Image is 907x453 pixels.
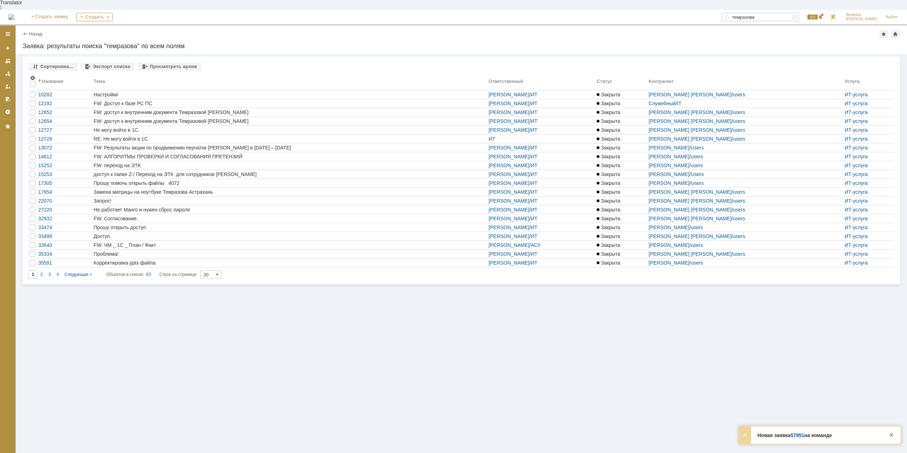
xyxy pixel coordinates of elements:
div: RE: Не могу войти в 1С. [94,136,486,142]
a: 35334 [37,250,92,258]
span: Настройки [30,75,35,81]
a: ИТ-услуга [845,154,868,159]
a: [PERSON_NAME] [PERSON_NAME] [649,92,732,97]
div: / [489,180,594,186]
a: users [733,109,745,115]
a: [PERSON_NAME] [649,242,689,248]
a: ИТ [531,171,537,177]
a: [PERSON_NAME] [489,260,529,266]
div: Контрагент [649,79,674,84]
a: [PERSON_NAME] [649,171,689,177]
span: Закрыта [597,145,620,151]
a: FW: АЛГОРИТМЫ ПРОВЕРКИ И СОГЛАСОВАНИЯ ПРЕТЕНЗИЙ [92,152,487,161]
div: 15252 [38,163,91,168]
div: / [649,101,842,106]
a: АСУ [531,242,541,248]
div: FW: переход на ЭТК [94,163,486,168]
a: 14612 [37,152,92,161]
a: Закрыта [595,250,647,258]
a: users [733,251,745,257]
span: Закрыта [597,180,620,186]
a: Закрыта [595,241,647,249]
a: 33499 [37,232,92,240]
div: Статус [597,79,612,84]
a: Яковлев[PERSON_NAME] [841,10,881,24]
a: 17654 [37,188,92,196]
a: 27220 [37,205,92,214]
a: Закрыта [595,135,647,143]
div: / [649,225,842,230]
a: Настройки [92,90,487,99]
a: ИТ [531,189,537,195]
a: [PERSON_NAME] [PERSON_NAME] [649,207,732,213]
a: 33474 [37,223,92,232]
a: [PERSON_NAME] [489,109,529,115]
span: Закрыта [597,225,620,230]
a: [PERSON_NAME] [489,225,529,230]
a: [PERSON_NAME] [489,92,529,97]
a: ИТ-услуга [845,92,868,97]
div: / [489,251,594,257]
a: [PERSON_NAME] [489,251,529,257]
a: ИТ [531,127,537,133]
a: ИТ-услуга [845,207,868,213]
div: 12728 [38,136,91,142]
div: / [649,260,842,266]
a: Закрыта [595,223,647,232]
a: Закрыта [595,143,647,152]
div: 12192 [38,101,91,106]
a: users [733,216,745,221]
div: Не могу войти в 1С. [94,127,486,133]
a: Закрыта [595,117,647,125]
a: [PERSON_NAME] [489,127,529,133]
div: Открыть панель уведомлений [803,10,824,24]
a: [PERSON_NAME] [PERSON_NAME] [649,198,732,204]
a: ИТ [531,101,537,106]
a: FW: Результаты акции по продвижению перчаток [PERSON_NAME] в [DATE] – [DATE] [92,143,487,152]
div: Доступ. [94,233,486,239]
a: Users [691,171,704,177]
a: 15252 [37,161,92,170]
a: Перейти в интерфейс администратора [829,13,837,21]
div: Замена матрицы на ноутбуке Темразова Астрахань [94,189,486,195]
a: [PERSON_NAME] [489,101,529,106]
div: Ответственный [489,79,523,84]
div: FW: доступ к внутренним документа Темразовой [PERSON_NAME] [94,109,486,115]
a: Перейти на домашнюю страницу [9,14,14,20]
a: ИТ-услуга [845,189,868,195]
a: ИТ-услуга [845,101,868,106]
div: Сделать домашней страницей [891,30,900,38]
div: / [489,154,594,159]
span: Закрыта [597,109,620,115]
a: 12652 [37,108,92,117]
a: ИТ [531,163,537,168]
a: Закрыта [595,179,647,187]
a: 12727 [37,126,92,134]
a: Прошу помочь открыть файлы 4072 [92,179,487,187]
div: / [489,198,594,204]
div: / [489,145,594,151]
a: ИТ [531,251,537,257]
a: [PERSON_NAME] [489,145,529,151]
div: Создать [77,13,113,21]
div: / [489,216,594,221]
div: / [649,242,842,248]
a: ИТ [531,180,537,186]
a: ИТ [531,109,537,115]
div: / [489,233,594,239]
a: 33640 [37,241,92,249]
a: Назад [29,31,42,36]
th: Тема [92,74,487,90]
div: / [649,136,842,142]
a: 22070 [37,197,92,205]
span: [PERSON_NAME] [846,17,877,21]
span: Закрыта [597,127,620,133]
a: ИТ-услуга [845,109,868,115]
span: 2 [40,272,43,277]
div: Прошу помочь открыть файлы 4072 [94,180,486,186]
a: Заявки в моей ответственности [2,68,13,79]
a: Закрыта [595,161,647,170]
a: FW: ЧМ _ 1С _ План / Факт [92,241,487,249]
div: / [649,207,842,213]
a: 12192 [37,99,92,108]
